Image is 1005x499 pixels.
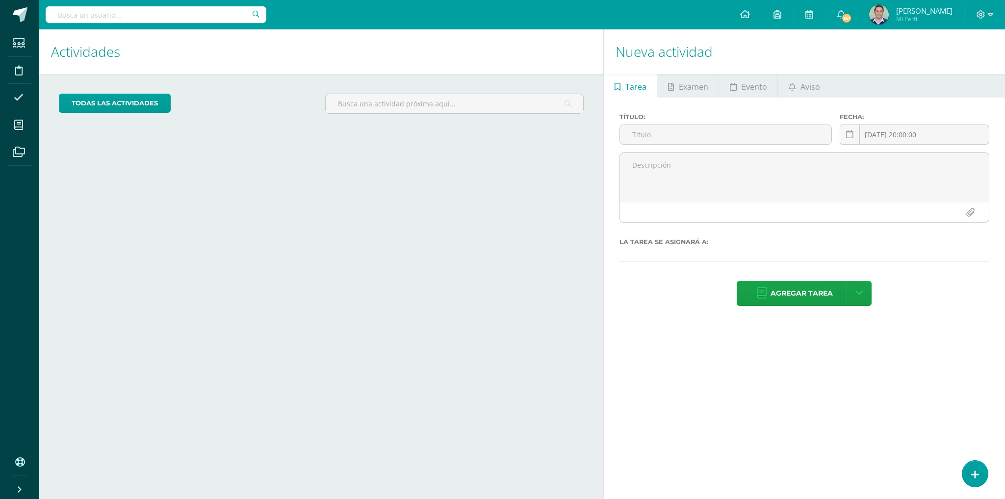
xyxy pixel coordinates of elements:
[840,113,989,121] label: Fecha:
[771,281,833,305] span: Agregar tarea
[742,75,767,99] span: Evento
[869,5,889,25] img: 707b257b70002fbcf94b7b0c242b3eca.png
[841,13,852,24] span: 161
[326,94,583,113] input: Busca una actividad próxima aquí...
[719,74,777,98] a: Evento
[604,74,657,98] a: Tarea
[620,125,831,144] input: Título
[616,29,993,74] h1: Nueva actividad
[778,74,830,98] a: Aviso
[657,74,719,98] a: Examen
[896,6,953,16] span: [PERSON_NAME]
[51,29,592,74] h1: Actividades
[800,75,820,99] span: Aviso
[46,6,266,23] input: Busca un usuario...
[619,238,989,246] label: La tarea se asignará a:
[896,15,953,23] span: Mi Perfil
[679,75,708,99] span: Examen
[625,75,646,99] span: Tarea
[840,125,989,144] input: Fecha de entrega
[59,94,171,113] a: todas las Actividades
[619,113,832,121] label: Título:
